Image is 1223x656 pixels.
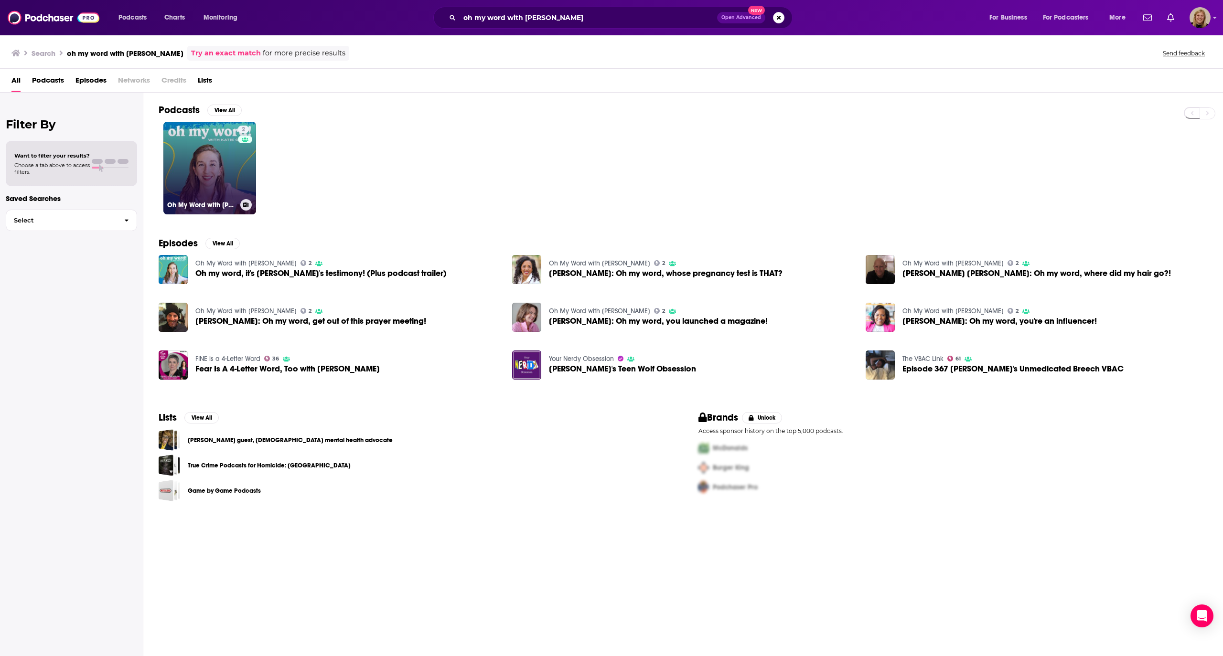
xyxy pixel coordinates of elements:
img: Third Pro Logo [695,477,713,497]
a: 2 [1008,260,1019,266]
img: Podchaser - Follow, Share and Rate Podcasts [8,9,99,27]
a: The VBAC Link [902,355,944,363]
a: FINE is a 4-Letter Word [195,355,260,363]
input: Search podcasts, credits, & more... [460,10,717,25]
span: [PERSON_NAME]'s Teen Wolf Obsession [549,365,696,373]
a: [PERSON_NAME] guest, [DEMOGRAPHIC_DATA] mental health advocate [188,435,393,445]
button: open menu [1037,10,1103,25]
span: [PERSON_NAME]: Oh my word, you launched a magazine! [549,317,768,325]
span: 2 [1016,309,1019,313]
span: For Podcasters [1043,11,1089,24]
h2: Brands [698,412,738,423]
span: Networks [118,73,150,92]
button: open menu [983,10,1039,25]
span: New [748,6,765,15]
button: View All [207,105,242,116]
p: Saved Searches [6,194,137,203]
a: All [11,73,21,92]
a: 2 [654,308,665,314]
span: 2 [309,261,311,265]
a: Nicole Brown: Oh my word, you're an influencer! [866,303,895,332]
a: Your Nerdy Obsession [549,355,614,363]
button: View All [184,412,219,423]
button: open menu [112,10,159,25]
span: Podcasts [118,11,147,24]
button: Unlock [742,412,783,423]
img: Katie's Teen Wolf Obsession [512,350,541,380]
div: Search podcasts, credits, & more... [442,7,802,29]
span: For Business [989,11,1027,24]
a: ListsView All [159,412,219,423]
img: Dan Hall: Oh my word, get out of this prayer meeting! [159,303,188,332]
button: View All [205,238,240,249]
span: Choose a tab above to access filters. [14,162,90,175]
span: More [1109,11,1126,24]
span: McDonalds [713,444,748,452]
h2: Episodes [159,237,198,249]
span: for more precise results [263,48,345,59]
a: Lists [198,73,212,92]
span: Charts [164,11,185,24]
img: User Profile [1190,7,1211,28]
a: Game by Game Podcasts [159,480,180,501]
img: Oh my word, it's Katie's testimony! (Plus podcast trailer) [159,255,188,284]
a: Oh My Word with Katie [549,259,650,267]
a: Oh My Word with Katie [549,307,650,315]
span: 36 [272,357,279,361]
a: Katie Dale guest, Christian mental health advocate [159,429,180,451]
a: Shay Greenwood: Oh my word, whose pregnancy test is THAT? [549,269,783,277]
a: Try an exact match [191,48,261,59]
img: Bishop Barlow: Oh my word, where did my hair go?! [866,255,895,284]
img: First Pro Logo [695,438,713,458]
a: Oh my word, it's Katie's testimony! (Plus podcast trailer) [195,269,447,277]
a: True Crime Podcasts for Homicide: [GEOGRAPHIC_DATA] [188,460,351,471]
a: Show notifications dropdown [1139,10,1156,26]
a: Marilyn Tinnin: Oh my word, you launched a magazine! [549,317,768,325]
a: Oh My Word with Katie [902,307,1004,315]
h3: Oh My Word with [PERSON_NAME] [167,201,236,209]
button: Send feedback [1160,49,1208,57]
span: Episode 367 [PERSON_NAME]'s Unmedicated Breech VBAC [902,365,1124,373]
button: Show profile menu [1190,7,1211,28]
a: PodcastsView All [159,104,242,116]
a: Fear Is A 4-Letter Word, Too with Katie Carty Tierney [159,350,188,380]
img: Second Pro Logo [695,458,713,477]
img: Marilyn Tinnin: Oh my word, you launched a magazine! [512,303,541,332]
p: Access sponsor history on the top 5,000 podcasts. [698,427,1208,434]
span: 2 [1016,261,1019,265]
img: Episode 367 Katie's Unmedicated Breech VBAC [866,350,895,380]
button: Open AdvancedNew [717,12,765,23]
a: 2 [300,308,312,314]
h2: Lists [159,412,177,423]
span: [PERSON_NAME]: Oh my word, you're an influencer! [902,317,1097,325]
a: Fear Is A 4-Letter Word, Too with Katie Carty Tierney [195,365,380,373]
span: Fear Is A 4-Letter Word, Too with [PERSON_NAME] [195,365,380,373]
a: Nicole Brown: Oh my word, you're an influencer! [902,317,1097,325]
a: 2 [300,260,312,266]
h2: Podcasts [159,104,200,116]
span: Open Advanced [721,15,761,20]
a: Episodes [75,73,107,92]
a: 36 [264,356,279,361]
a: 2 [238,126,249,133]
a: Shay Greenwood: Oh my word, whose pregnancy test is THAT? [512,255,541,284]
span: Credits [161,73,186,92]
span: Podcasts [32,73,64,92]
a: 2 [1008,308,1019,314]
button: Select [6,210,137,231]
a: 2Oh My Word with [PERSON_NAME] [163,122,256,214]
a: Dan Hall: Oh my word, get out of this prayer meeting! [195,317,426,325]
span: 2 [662,309,665,313]
a: Charts [158,10,191,25]
h2: Filter By [6,117,137,131]
button: open menu [197,10,250,25]
span: True Crime Podcasts for Homicide: Los Angeles [159,455,180,476]
span: 2 [242,125,245,135]
span: Podchaser Pro [713,483,758,491]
